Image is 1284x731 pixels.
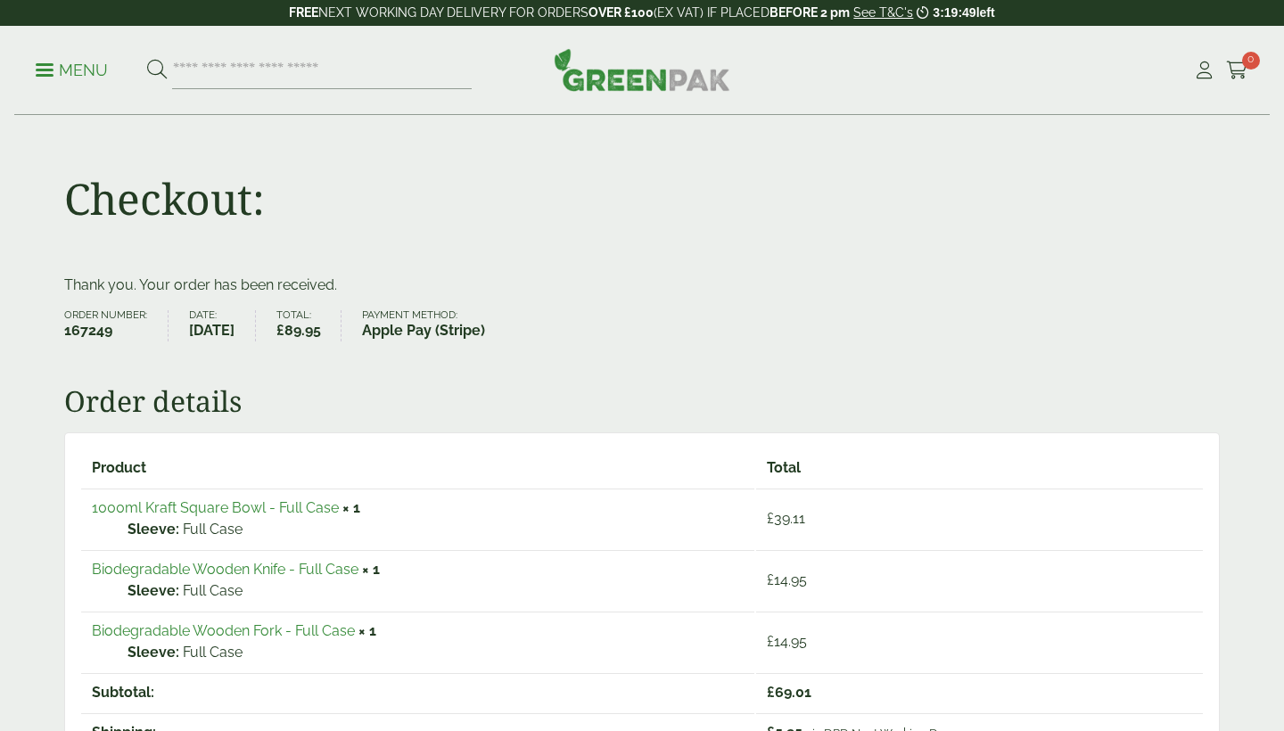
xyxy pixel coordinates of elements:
h2: Order details [64,384,1220,418]
bdi: 14.95 [767,633,807,650]
span: left [976,5,995,20]
strong: Apple Pay (Stripe) [362,320,485,341]
strong: × 1 [358,622,376,639]
img: GreenPak Supplies [554,48,730,91]
strong: BEFORE 2 pm [770,5,850,20]
strong: FREE [289,5,318,20]
strong: × 1 [362,561,380,578]
span: £ [767,510,774,527]
span: 69.01 [767,684,811,701]
strong: OVER £100 [588,5,654,20]
li: Order number: [64,310,169,341]
li: Date: [189,310,256,341]
p: Thank you. Your order has been received. [64,275,1220,296]
th: Total [756,449,1203,487]
li: Payment method: [362,310,506,341]
span: £ [767,571,774,588]
bdi: 89.95 [276,322,321,339]
bdi: 14.95 [767,571,807,588]
strong: Sleeve: [128,642,179,663]
span: 3:19:49 [933,5,975,20]
li: Total: [276,310,342,341]
strong: Sleeve: [128,580,179,602]
strong: [DATE] [189,320,235,341]
strong: × 1 [342,499,360,516]
a: 0 [1226,57,1248,84]
a: See T&C's [853,5,913,20]
i: My Account [1193,62,1215,79]
a: Biodegradable Wooden Fork - Full Case [92,622,355,639]
span: £ [767,684,775,701]
i: Cart [1226,62,1248,79]
h1: Checkout: [64,173,265,225]
th: Product [81,449,754,487]
span: 0 [1242,52,1260,70]
p: Full Case [128,519,744,540]
th: Subtotal: [81,673,754,711]
strong: 167249 [64,320,147,341]
span: £ [767,633,774,650]
strong: Sleeve: [128,519,179,540]
a: 1000ml Kraft Square Bowl - Full Case [92,499,339,516]
a: Biodegradable Wooden Knife - Full Case [92,561,358,578]
a: Menu [36,60,108,78]
p: Menu [36,60,108,81]
span: £ [276,322,284,339]
bdi: 39.11 [767,510,805,527]
p: Full Case [128,580,744,602]
p: Full Case [128,642,744,663]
